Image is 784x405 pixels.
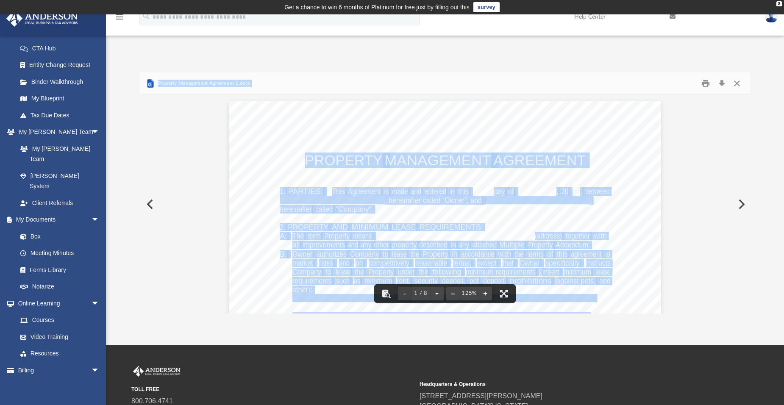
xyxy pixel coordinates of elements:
[461,251,495,258] span: accordance
[470,277,478,285] span: pet
[423,251,448,258] span: Property
[415,260,447,267] span: reasonable
[430,284,444,303] button: Next page
[4,10,81,27] img: Anderson Advisors Platinum Portal
[156,80,250,87] span: Property Management Agreement 1.docx
[354,277,361,285] span: as
[540,269,542,276] span: (
[698,77,714,90] button: Print
[557,251,567,258] span: this
[305,153,382,167] span: PROPERTY
[520,260,539,267] span: Owner
[303,241,345,249] span: improvements
[729,77,745,90] button: Close
[332,188,345,196] span: This
[547,251,553,258] span: of
[131,366,182,377] img: Anderson Advisors Platinum Portal
[308,286,313,294] span: ):
[91,124,108,141] span: arrow_drop_down
[580,188,582,196] span: ,
[280,251,286,258] span: B.
[12,73,112,90] a: Binder Walkthrough
[392,188,408,196] span: made
[351,224,389,231] span: MINIMUM
[374,241,389,249] span: other
[731,192,750,216] button: Next File
[714,77,729,90] button: Download
[535,233,562,240] span: (address)
[140,95,750,313] div: File preview
[12,278,108,295] a: Notarize
[466,269,536,276] span: minimum requirements
[292,286,308,294] span: other
[398,269,415,276] span: under
[411,284,430,303] button: 1 / 8
[6,211,108,228] a: My Documentsarrow_drop_down
[493,153,586,167] span: AGREEMENT
[12,140,104,167] a: My [PERSON_NAME] Team
[319,260,333,267] span: rates
[292,260,313,267] span: market
[420,380,702,388] small: Headquarters & Operations
[473,2,500,12] a: survey
[292,313,589,321] span: ________________________________________________________________________________
[498,251,511,258] span: with
[339,260,350,267] span: and
[419,269,428,276] span: the
[460,291,478,296] div: Current zoom level
[288,224,328,231] span: PROPERTY
[459,241,469,249] span: any
[12,328,104,345] a: Video Training
[499,241,525,249] span: Multiple
[483,277,506,285] span: deposit,
[6,295,108,312] a: Online Learningarrow_drop_down
[355,269,364,276] span: the
[350,251,379,258] span: Company
[561,188,569,196] span: 20
[514,251,523,258] span: the
[478,284,492,303] button: Zoom in
[284,2,470,12] div: Get a chance to win 6 months of Platinum for free just by filling out this
[12,167,108,194] a: [PERSON_NAME] System
[414,277,438,285] span: security
[384,188,389,196] span: is
[292,241,300,249] span: all
[527,251,544,258] span: terms
[280,224,285,231] span: 2.
[432,269,461,276] span: following
[453,260,471,267] span: terms,
[91,362,108,379] span: arrow_drop_down
[324,233,350,240] span: Property
[332,224,348,231] span: AND
[410,251,419,258] span: the
[131,397,173,405] a: 800.706.4741
[114,16,125,22] a: menu
[12,245,108,262] a: Meeting Minutes
[599,277,610,285] span: and
[292,277,331,285] span: requirements
[420,392,542,399] a: [STREET_ADDRESS][PERSON_NAME]
[336,269,350,276] span: lease
[508,188,514,196] span: of
[566,233,590,240] span: together
[495,284,513,303] button: Enter fullscreen
[556,188,559,196] span: ,
[140,192,158,216] button: Previous File
[571,251,602,258] span: agreement
[392,224,416,231] span: LEASE
[369,260,409,267] span: competitively
[12,107,112,124] a: Tax Due Dates
[452,251,458,258] span: in
[450,241,456,249] span: in
[442,277,465,285] span: deposit,
[292,233,304,240] span: The
[527,241,553,249] span: Property
[336,206,373,214] span: “Company”.
[348,241,358,249] span: and
[12,261,104,278] a: Forms Library
[364,277,392,285] span: minimum
[325,269,331,276] span: to
[485,197,592,205] span: ____________________________,
[564,269,591,276] span: minimum
[542,269,559,276] span: insert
